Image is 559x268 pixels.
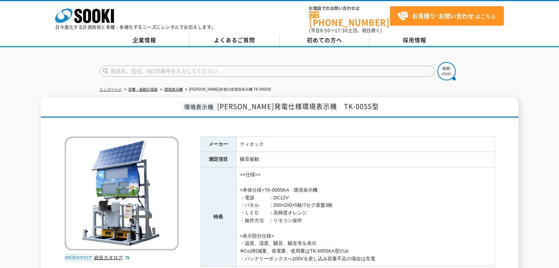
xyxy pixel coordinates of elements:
[236,137,494,152] td: ティオック
[65,254,92,261] img: webカタログ
[100,87,122,91] a: トップページ
[397,11,496,22] span: はこちら
[280,35,370,46] a: 初めての方へ
[370,35,460,46] a: 採用情報
[184,86,271,94] li: [PERSON_NAME]発電仕様環境表示機 TK-0055型
[164,87,183,91] a: 環境表示機
[335,27,348,34] span: 17:30
[100,66,435,77] input: 商品名、型式、NETIS番号を入力してください
[437,62,456,80] img: btn_search.png
[201,167,236,267] th: 特長
[100,35,190,46] a: 企業情報
[320,27,330,34] span: 8:50
[201,137,236,152] th: メーカー
[236,167,494,267] td: <<仕様>> <本体仕様>TK-0055KA 環境表示機 ・電源 ：DC12V ・パネル ：200×200×5枚/7セグ基盤3枚 ・ＬＥＤ ：高輝度オレンジ ・操作方法 ：リモコン操作 <表示部...
[94,255,130,260] a: 総合カタログ
[190,35,280,46] a: よくあるご質問
[128,87,158,91] a: 音響・振動計測器
[307,36,342,44] span: 初めての方へ
[309,11,390,26] a: [PHONE_NUMBER]
[309,27,382,34] span: (平日 ～ 土日、祝日除く)
[390,6,504,26] a: お見積り･お問い合わせはこちら
[65,137,179,250] img: 太陽光発電仕様環境表示機 TK-0055型
[412,11,474,20] strong: お見積り･お問い合わせ
[217,101,379,111] span: [PERSON_NAME]発電仕様環境表示機 TK-0055型
[309,6,390,11] span: お電話でのお問い合わせは
[236,152,494,167] td: 騒音振動
[182,102,215,111] span: 環境表示機
[201,152,236,167] th: 測定項目
[55,25,216,29] p: 日々進化する計測技術と多種・多様化するニーズにレンタルでお応えします。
